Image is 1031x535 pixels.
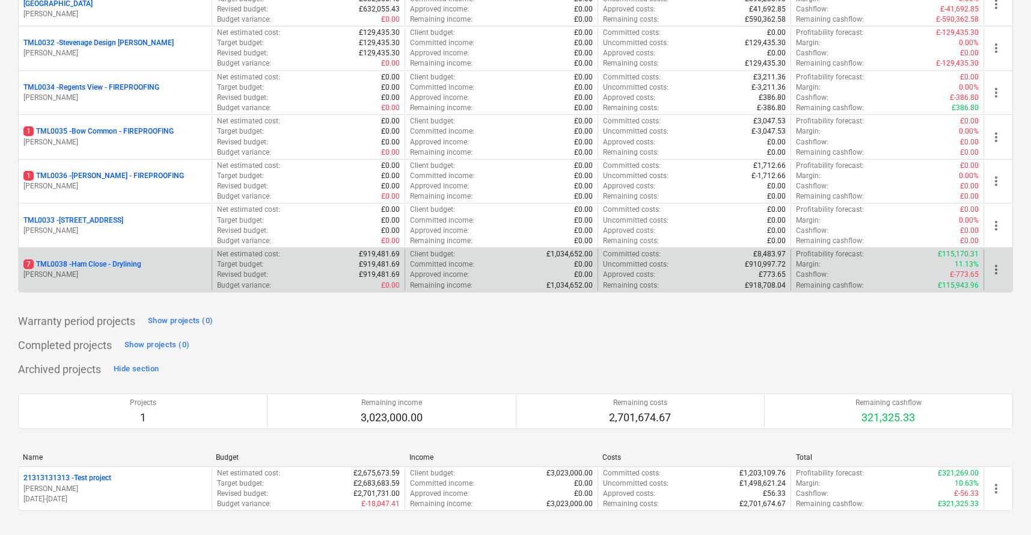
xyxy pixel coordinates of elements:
p: Remaining costs : [603,499,659,509]
p: £0.00 [960,147,979,158]
p: Target budget : [217,38,264,48]
p: Remaining costs : [603,280,659,291]
p: £0.00 [574,205,593,215]
p: Remaining income : [410,147,473,158]
p: Approved income : [410,489,469,499]
p: Committed income : [410,126,474,137]
p: £0.00 [574,82,593,93]
p: Committed costs : [603,28,661,38]
p: Approved costs : [603,226,655,236]
p: Budget variance : [217,103,271,113]
p: £0.00 [574,478,593,489]
div: Show projects (0) [148,314,213,328]
p: Net estimated cost : [217,205,280,215]
p: Approved costs : [603,489,655,499]
p: £0.00 [960,181,979,191]
p: Profitability forecast : [796,249,864,259]
p: Margin : [796,126,821,137]
p: £0.00 [574,116,593,126]
p: £129,435.30 [359,38,400,48]
p: Approved income : [410,270,469,280]
p: Margin : [796,215,821,226]
p: £2,701,731.00 [353,489,400,499]
p: Remaining income : [410,191,473,202]
p: Net estimated cost : [217,468,280,478]
p: 0.00% [959,82,979,93]
p: Remaining costs : [603,14,659,25]
p: £0.00 [574,181,593,191]
p: £0.00 [381,236,400,246]
p: £0.00 [574,226,593,236]
p: £0.00 [381,82,400,93]
p: Remaining costs : [603,236,659,246]
p: Approved income : [410,4,469,14]
p: £0.00 [381,58,400,69]
p: 0.00% [959,215,979,226]
p: Revised budget : [217,226,268,236]
p: Budget variance : [217,280,271,291]
p: Approved income : [410,181,469,191]
p: £910,997.72 [745,259,786,270]
p: £0.00 [574,236,593,246]
p: Revised budget : [217,93,268,103]
p: Committed costs : [603,468,661,478]
p: £3,211.36 [753,72,786,82]
p: £1,203,109.76 [739,468,786,478]
p: Profitability forecast : [796,72,864,82]
p: £0.00 [574,38,593,48]
p: £0.00 [381,280,400,291]
p: Client budget : [410,28,455,38]
p: £0.00 [767,236,786,246]
p: Revised budget : [217,137,268,147]
p: Margin : [796,38,821,48]
p: £56.33 [763,489,786,499]
p: £0.00 [574,4,593,14]
p: Committed income : [410,171,474,181]
p: Cashflow : [796,181,828,191]
p: £0.00 [574,259,593,270]
p: 2,701,674.67 [609,410,671,425]
div: TML0033 -[STREET_ADDRESS][PERSON_NAME] [23,215,207,236]
p: Client budget : [410,161,455,171]
p: £0.00 [960,191,979,202]
p: Net estimated cost : [217,116,280,126]
span: 1 [23,171,34,181]
p: Remaining cashflow : [796,147,864,158]
p: £3,023,000.00 [546,468,593,478]
p: £1,712.66 [753,161,786,171]
p: Margin : [796,82,821,93]
p: [PERSON_NAME] [23,137,207,147]
p: £773.65 [759,270,786,280]
p: Profitability forecast : [796,116,864,126]
p: £0.00 [574,48,593,58]
p: £0.00 [574,147,593,158]
div: 7TML0038 -Ham Close - Drylining[PERSON_NAME] [23,259,207,280]
p: £129,435.30 [359,28,400,38]
p: £115,170.31 [938,249,979,259]
p: £0.00 [381,72,400,82]
p: Cashflow : [796,137,828,147]
p: £0.00 [574,58,593,69]
p: Committed income : [410,38,474,48]
p: Remaining cashflow [855,398,922,408]
p: £8,483.97 [753,249,786,259]
p: Revised budget : [217,181,268,191]
p: Margin : [796,478,821,489]
p: Revised budget : [217,48,268,58]
p: £919,481.69 [359,249,400,259]
p: £0.00 [574,191,593,202]
p: Remaining costs [609,398,671,408]
p: Remaining income : [410,58,473,69]
p: Budget variance : [217,499,271,509]
p: £0.00 [574,215,593,226]
p: Revised budget : [217,489,268,499]
p: £0.00 [381,226,400,236]
p: £0.00 [767,215,786,226]
p: £0.00 [960,205,979,215]
p: £0.00 [574,270,593,280]
p: £919,481.69 [359,259,400,270]
p: £0.00 [574,28,593,38]
p: £919,481.69 [359,270,400,280]
p: Approved income : [410,48,469,58]
p: Committed costs : [603,161,661,171]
